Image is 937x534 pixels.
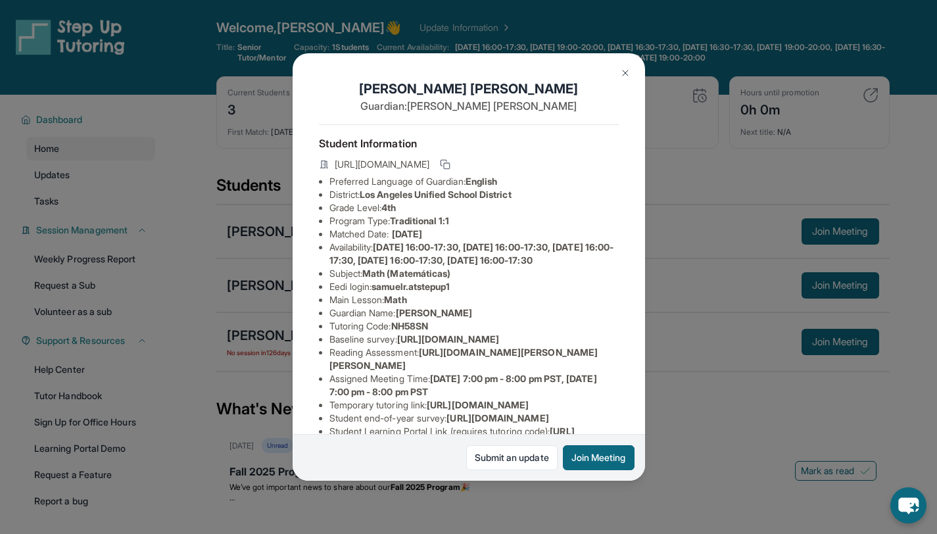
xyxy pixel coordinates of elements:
[329,346,619,372] li: Reading Assessment :
[372,281,450,292] span: samuelr.atstepup1
[437,157,453,172] button: Copy link
[397,333,499,345] span: [URL][DOMAIN_NAME]
[396,307,473,318] span: [PERSON_NAME]
[563,445,635,470] button: Join Meeting
[466,176,498,187] span: English
[362,268,450,279] span: Math (Matemáticas)
[381,202,396,213] span: 4th
[329,188,619,201] li: District:
[329,228,619,241] li: Matched Date:
[391,320,428,331] span: NH58SN
[446,412,548,424] span: [URL][DOMAIN_NAME]
[329,267,619,280] li: Subject :
[329,399,619,412] li: Temporary tutoring link :
[329,333,619,346] li: Baseline survey :
[329,372,619,399] li: Assigned Meeting Time :
[319,80,619,98] h1: [PERSON_NAME] [PERSON_NAME]
[329,280,619,293] li: Eedi login :
[384,294,406,305] span: Math
[335,158,429,171] span: [URL][DOMAIN_NAME]
[620,68,631,78] img: Close Icon
[360,189,511,200] span: Los Angeles Unified School District
[466,445,558,470] a: Submit an update
[329,201,619,214] li: Grade Level:
[890,487,926,523] button: chat-button
[392,228,422,239] span: [DATE]
[329,306,619,320] li: Guardian Name :
[329,320,619,333] li: Tutoring Code :
[319,98,619,114] p: Guardian: [PERSON_NAME] [PERSON_NAME]
[329,425,619,451] li: Student Learning Portal Link (requires tutoring code) :
[427,399,529,410] span: [URL][DOMAIN_NAME]
[390,215,449,226] span: Traditional 1:1
[329,412,619,425] li: Student end-of-year survey :
[329,214,619,228] li: Program Type:
[329,241,614,266] span: [DATE] 16:00-17:30, [DATE] 16:00-17:30, [DATE] 16:00-17:30, [DATE] 16:00-17:30, [DATE] 16:00-17:30
[319,135,619,151] h4: Student Information
[329,241,619,267] li: Availability:
[329,293,619,306] li: Main Lesson :
[329,175,619,188] li: Preferred Language of Guardian:
[329,373,597,397] span: [DATE] 7:00 pm - 8:00 pm PST, [DATE] 7:00 pm - 8:00 pm PST
[329,347,598,371] span: [URL][DOMAIN_NAME][PERSON_NAME][PERSON_NAME]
